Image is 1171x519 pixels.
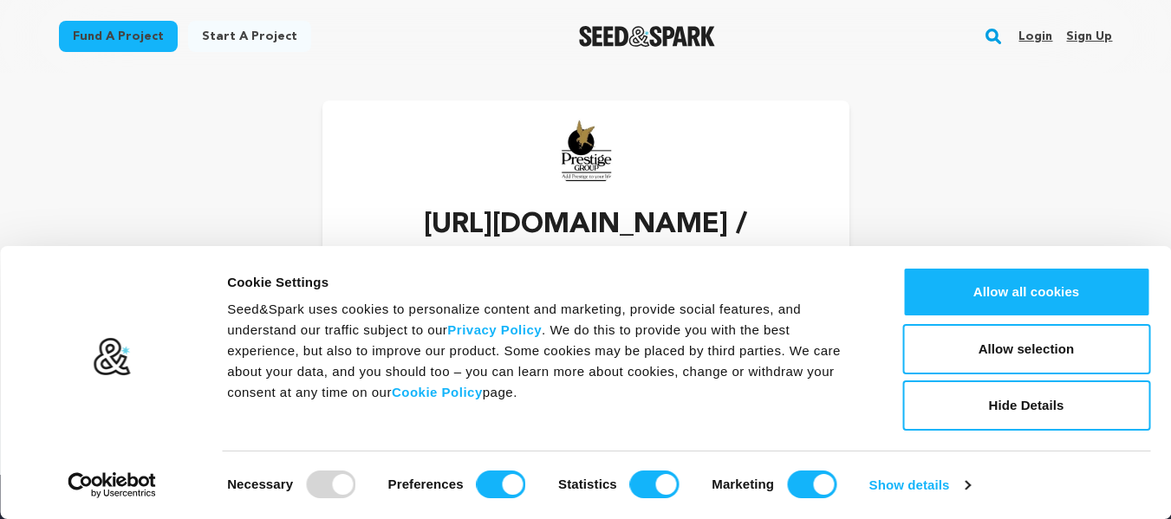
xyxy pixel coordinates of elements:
[551,118,621,187] img: https://seedandspark-static.s3.us-east-2.amazonaws.com/images/User/002/256/292/medium/56db30eb2a9...
[579,26,715,47] img: Seed&Spark Logo Dark Mode
[902,324,1150,374] button: Allow selection
[902,267,1150,317] button: Allow all cookies
[902,380,1150,431] button: Hide Details
[424,204,748,246] p: [URL][DOMAIN_NAME] /
[558,477,617,491] strong: Statistics
[579,26,715,47] a: Seed&Spark Homepage
[227,477,293,491] strong: Necessary
[447,322,542,337] a: Privacy Policy
[227,299,863,403] div: Seed&Spark uses cookies to personalize content and marketing, provide social features, and unders...
[712,477,774,491] strong: Marketing
[227,272,863,293] div: Cookie Settings
[93,337,132,377] img: logo
[188,21,311,52] a: Start a project
[1018,23,1052,50] a: Login
[226,464,227,464] legend: Consent Selection
[36,472,188,498] a: Usercentrics Cookiebot - opens in a new window
[1066,23,1112,50] a: Sign up
[392,385,483,399] a: Cookie Policy
[388,477,464,491] strong: Preferences
[59,21,178,52] a: Fund a project
[869,472,970,498] a: Show details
